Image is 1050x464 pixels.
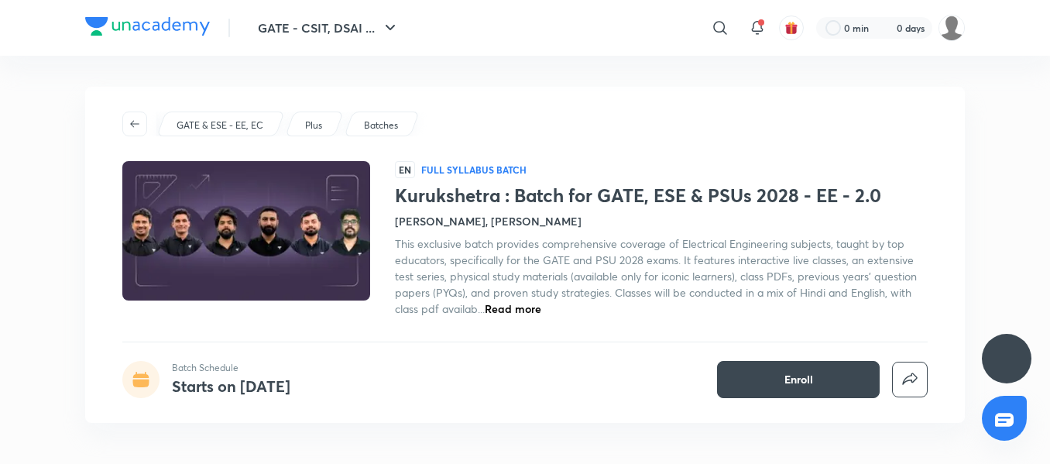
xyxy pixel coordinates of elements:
h4: [PERSON_NAME], [PERSON_NAME] [395,213,582,229]
p: GATE & ESE - EE, EC [177,119,263,132]
h4: Starts on [DATE] [172,376,290,397]
img: Company Logo [85,17,210,36]
a: GATE & ESE - EE, EC [174,119,266,132]
img: avatar [784,21,798,35]
span: Enroll [784,372,813,387]
button: avatar [779,15,804,40]
a: Company Logo [85,17,210,40]
button: GATE - CSIT, DSAI ... [249,12,409,43]
p: Batch Schedule [172,361,290,375]
p: Full Syllabus Batch [421,163,527,176]
img: Rajalakshmi [938,15,965,41]
span: This exclusive batch provides comprehensive coverage of Electrical Engineering subjects, taught b... [395,236,917,316]
img: streak [878,20,894,36]
a: Plus [303,119,325,132]
img: Thumbnail [120,160,372,302]
a: Batches [362,119,401,132]
button: Enroll [717,361,880,398]
span: Read more [485,301,541,316]
span: EN [395,161,415,178]
h1: Kurukshetra : Batch for GATE, ESE & PSUs 2028 - EE - 2.0 [395,184,928,207]
img: ttu [997,349,1016,368]
p: Plus [305,119,322,132]
p: Batches [364,119,398,132]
